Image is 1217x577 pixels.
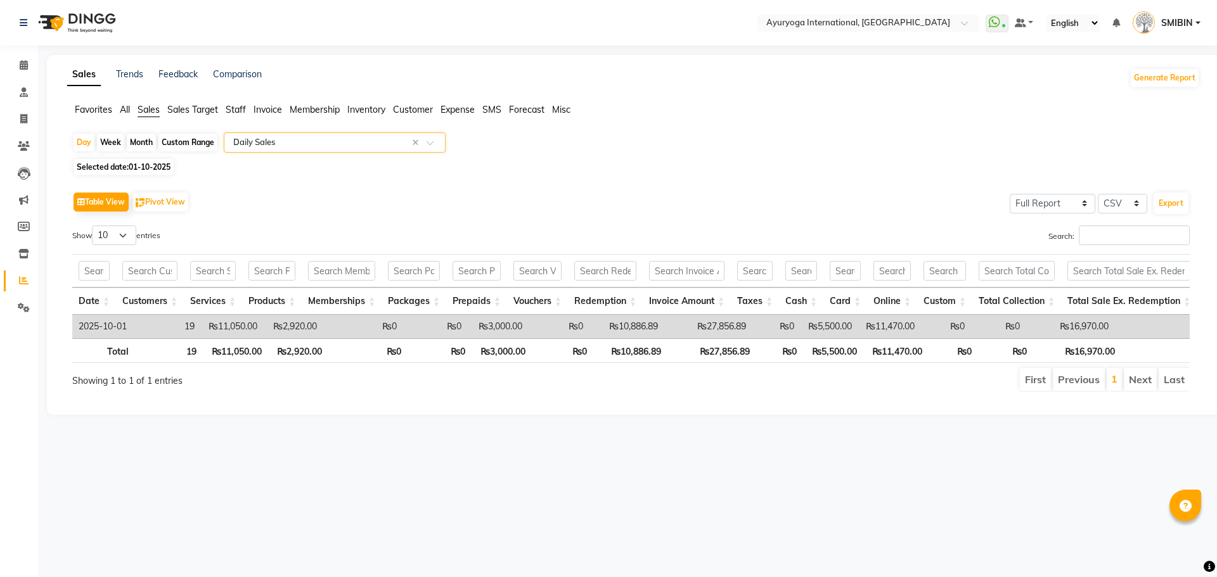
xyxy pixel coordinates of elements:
td: 2025-10-01 [72,315,133,338]
input: Search Cash [785,261,817,281]
input: Search Total Collection [979,261,1055,281]
td: ₨0 [752,315,801,338]
div: Day [74,134,94,151]
img: logo [32,5,119,41]
th: ₨5,500.00 [803,338,863,363]
th: ₨27,856.89 [667,338,756,363]
span: Staff [226,104,246,115]
div: Week [97,134,124,151]
img: pivot.png [136,198,145,208]
th: ₨16,970.00 [1033,338,1121,363]
td: ₨0 [323,315,403,338]
span: SMS [482,104,501,115]
td: ₨3,000.00 [468,315,529,338]
th: Services: activate to sort column ascending [184,288,242,315]
td: ₨11,050.00 [201,315,264,338]
input: Search Packages [388,261,440,281]
span: Expense [441,104,475,115]
span: Forecast [509,104,544,115]
input: Search Invoice Amount [649,261,724,281]
th: Cash: activate to sort column ascending [779,288,823,315]
td: ₨0 [971,315,1026,338]
input: Search Total Sale Ex. Redemption [1067,261,1190,281]
button: Table View [74,193,129,212]
input: Search Prepaids [453,261,501,281]
input: Search: [1079,225,1190,245]
th: Prepaids: activate to sort column ascending [446,288,507,315]
th: ₨0 [328,338,408,363]
td: ₨27,856.89 [664,315,752,338]
span: Customer [393,104,433,115]
div: Month [127,134,156,151]
img: SMIBIN [1133,11,1155,34]
span: Sales Target [167,104,218,115]
div: Custom Range [158,134,217,151]
th: ₨3,000.00 [472,338,532,363]
input: Search Redemption [574,261,636,281]
select: Showentries [92,225,136,245]
th: Custom: activate to sort column ascending [917,288,972,315]
span: Misc [552,104,570,115]
input: Search Services [190,261,236,281]
td: ₨11,470.00 [858,315,921,338]
td: 19 [133,315,201,338]
th: Customers: activate to sort column ascending [116,288,184,315]
span: Inventory [347,104,385,115]
span: Selected date: [74,159,174,175]
input: Search Memberships [308,261,375,281]
input: Search Customers [122,261,177,281]
th: Vouchers: activate to sort column ascending [507,288,568,315]
th: Date: activate to sort column ascending [72,288,116,315]
a: 1 [1111,372,1117,385]
a: Sales [67,63,101,86]
span: Membership [290,104,340,115]
th: Packages: activate to sort column ascending [382,288,446,315]
button: Pivot View [132,193,188,212]
th: Products: activate to sort column ascending [242,288,302,315]
th: 19 [135,338,203,363]
span: Clear all [412,136,423,149]
th: Card: activate to sort column ascending [823,288,867,315]
td: ₨0 [921,315,971,338]
span: SMIBIN [1161,16,1193,30]
input: Search Custom [924,261,966,281]
input: Search Card [830,261,861,281]
input: Search Vouchers [513,261,562,281]
span: 01-10-2025 [129,162,171,172]
a: Comparison [213,68,262,80]
th: ₨0 [408,338,472,363]
input: Search Online [873,261,911,281]
th: Redemption: activate to sort column ascending [568,288,643,315]
th: Total Collection: activate to sort column ascending [972,288,1061,315]
th: Online: activate to sort column ascending [867,288,917,315]
th: Memberships: activate to sort column ascending [302,288,382,315]
td: ₨0 [529,315,589,338]
th: ₨11,050.00 [203,338,268,363]
span: All [120,104,130,115]
a: Feedback [158,68,198,80]
span: Invoice [254,104,282,115]
td: ₨10,886.89 [589,315,664,338]
th: ₨11,470.00 [863,338,929,363]
th: ₨0 [756,338,803,363]
span: Favorites [75,104,112,115]
button: Generate Report [1131,69,1199,87]
th: ₨2,920.00 [268,338,328,363]
td: ₨2,920.00 [264,315,323,338]
th: Total Sale Ex. Redemption: activate to sort column ascending [1061,288,1197,315]
label: Show entries [72,225,160,245]
th: Invoice Amount: activate to sort column ascending [643,288,731,315]
label: Search: [1048,225,1190,245]
td: ₨0 [403,315,468,338]
th: Total [72,338,135,363]
th: ₨10,886.89 [593,338,667,363]
button: Export [1154,193,1188,214]
span: Sales [138,104,160,115]
input: Search Products [248,261,295,281]
td: ₨16,970.00 [1026,315,1115,338]
input: Search Taxes [737,261,773,281]
div: Showing 1 to 1 of 1 entries [72,367,527,388]
td: ₨5,500.00 [801,315,858,338]
th: Taxes: activate to sort column ascending [731,288,779,315]
input: Search Date [79,261,110,281]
